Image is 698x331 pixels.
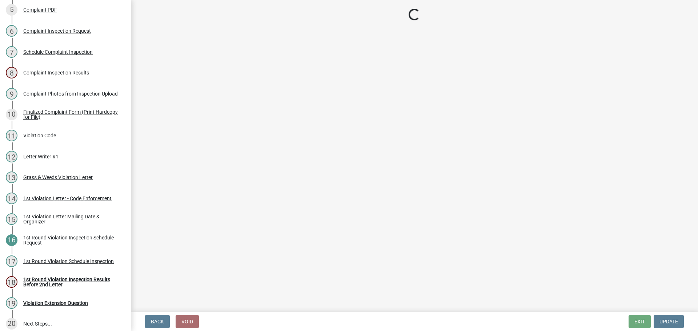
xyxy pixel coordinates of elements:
div: 8 [6,67,17,78]
div: 5 [6,4,17,16]
div: Grass & Weeds Violation Letter [23,175,93,180]
div: Violation Extension Question [23,300,88,306]
div: 1st Violation Letter Mailing Date & Organizer [23,214,119,224]
div: 19 [6,297,17,309]
button: Void [176,315,199,328]
div: Complaint PDF [23,7,57,12]
div: 10 [6,109,17,120]
div: 1st Violation Letter - Code Enforcement [23,196,112,201]
div: 1st Round Violation Schedule Inspection [23,259,114,264]
div: Complaint Inspection Request [23,28,91,33]
div: 15 [6,213,17,225]
div: Schedule Complaint Inspection [23,49,93,55]
div: 14 [6,193,17,204]
div: 7 [6,46,17,58]
div: Violation Code [23,133,56,138]
div: 11 [6,130,17,141]
span: Back [151,319,164,324]
div: Finalized Complaint Form (Print Hardcopy for File) [23,109,119,120]
div: 6 [6,25,17,37]
div: 9 [6,88,17,100]
div: Complaint Photos from Inspection Upload [23,91,118,96]
span: Update [659,319,678,324]
button: Back [145,315,170,328]
div: 17 [6,255,17,267]
div: 20 [6,318,17,330]
button: Update [654,315,684,328]
div: 16 [6,234,17,246]
div: 12 [6,151,17,162]
div: 1st Round Violation Inspection Results Before 2nd Letter [23,277,119,287]
div: 1st Round Violation Inspection Schedule Request [23,235,119,245]
div: 13 [6,171,17,183]
div: Complaint Inspection Results [23,70,89,75]
div: 18 [6,276,17,288]
div: Letter Writer #1 [23,154,59,159]
button: Exit [629,315,651,328]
